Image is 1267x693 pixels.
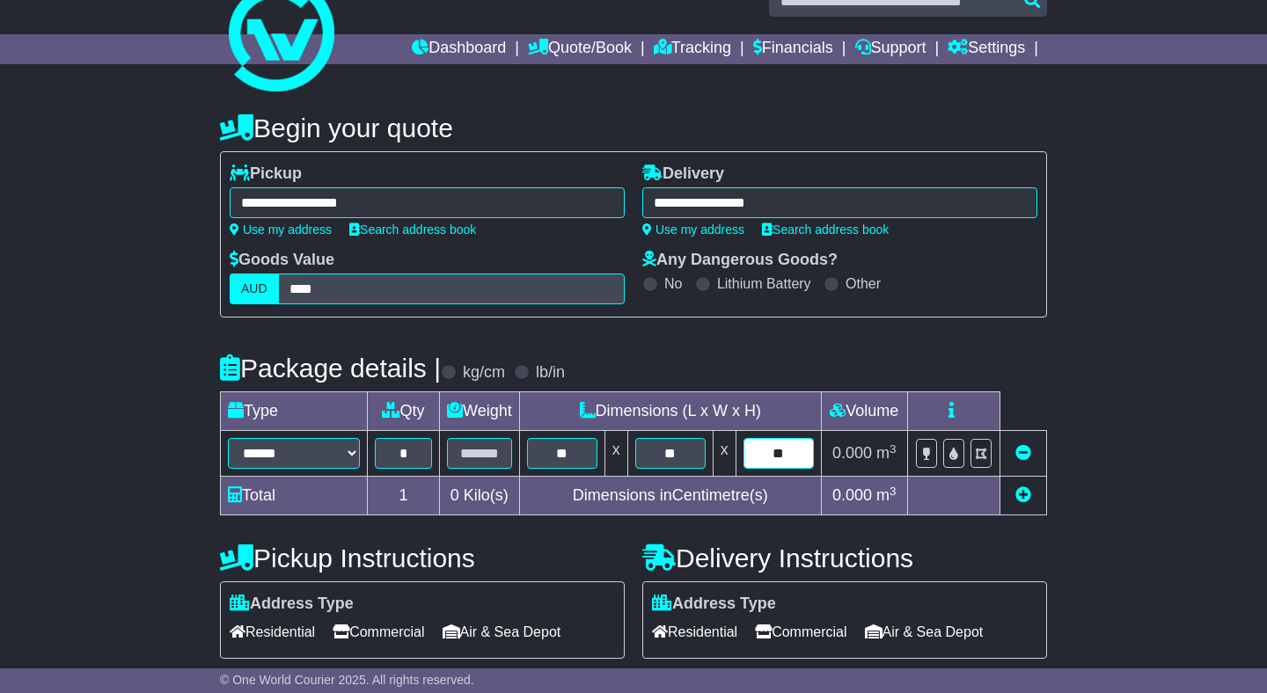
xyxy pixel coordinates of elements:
[1015,486,1031,504] a: Add new item
[220,113,1047,142] h4: Begin your quote
[536,363,565,383] label: lb/in
[368,392,440,431] td: Qty
[221,392,368,431] td: Type
[890,442,897,456] sup: 3
[642,543,1047,573] h4: Delivery Instructions
[713,431,736,477] td: x
[443,618,561,646] span: Air & Sea Depot
[519,477,821,515] td: Dimensions in Centimetre(s)
[755,618,846,646] span: Commercial
[654,34,731,64] a: Tracking
[519,392,821,431] td: Dimensions (L x W x H)
[230,274,279,304] label: AUD
[1015,444,1031,462] a: Remove this item
[349,222,476,237] a: Search address book
[230,618,315,646] span: Residential
[855,34,926,64] a: Support
[890,485,897,498] sup: 3
[821,392,907,431] td: Volume
[753,34,833,64] a: Financials
[440,477,520,515] td: Kilo(s)
[450,486,459,504] span: 0
[604,431,627,477] td: x
[865,618,984,646] span: Air & Sea Depot
[230,164,302,184] label: Pickup
[652,595,776,614] label: Address Type
[948,34,1025,64] a: Settings
[220,354,441,383] h4: Package details |
[642,251,838,270] label: Any Dangerous Goods?
[220,673,474,687] span: © One World Courier 2025. All rights reserved.
[876,486,897,504] span: m
[221,477,368,515] td: Total
[230,595,354,614] label: Address Type
[832,444,872,462] span: 0.000
[846,275,881,292] label: Other
[717,275,811,292] label: Lithium Battery
[220,543,625,573] h4: Pickup Instructions
[440,392,520,431] td: Weight
[832,486,872,504] span: 0.000
[762,222,889,237] a: Search address book
[412,34,506,64] a: Dashboard
[652,618,737,646] span: Residential
[528,34,632,64] a: Quote/Book
[463,363,505,383] label: kg/cm
[664,275,682,292] label: No
[333,618,424,646] span: Commercial
[368,477,440,515] td: 1
[642,222,744,237] a: Use my address
[876,444,897,462] span: m
[230,222,332,237] a: Use my address
[642,164,724,184] label: Delivery
[230,251,334,270] label: Goods Value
